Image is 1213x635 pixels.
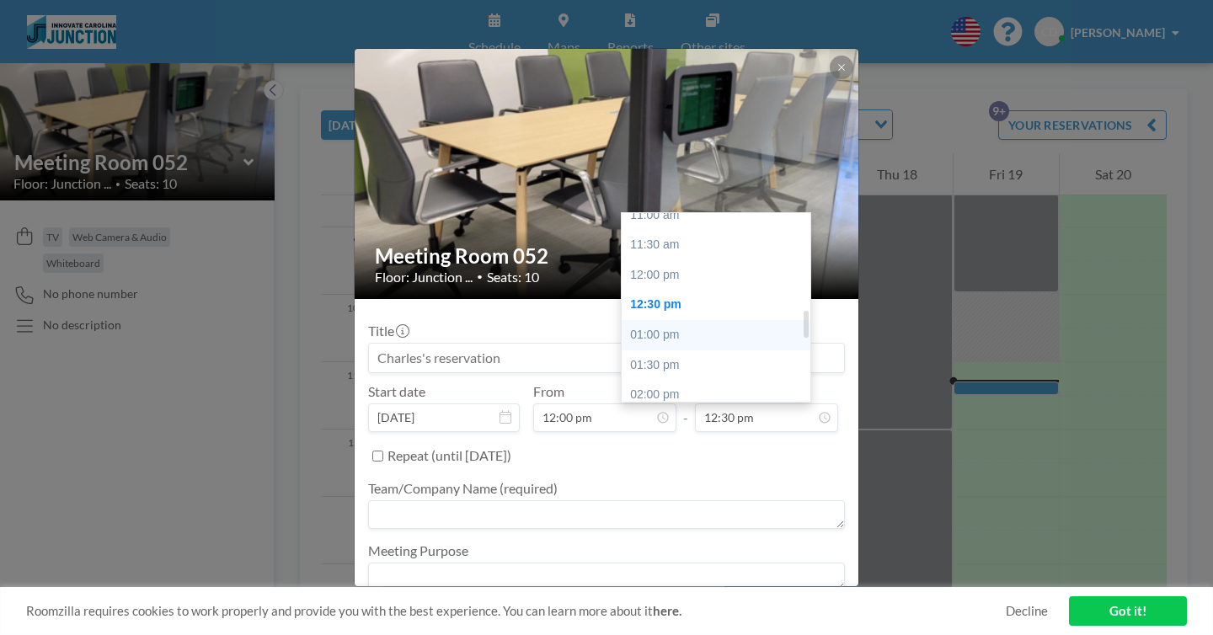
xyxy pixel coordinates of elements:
label: Title [368,323,408,339]
label: Meeting Purpose [368,542,468,559]
img: 537.jpg [355,47,860,301]
span: Floor: Junction ... [375,269,473,285]
a: here. [653,603,681,618]
a: Decline [1006,603,1048,619]
span: Seats: 10 [487,269,539,285]
div: 11:30 am [622,230,810,260]
h2: Meeting Room 052 [375,243,840,269]
label: From [533,383,564,400]
div: 12:30 pm [622,290,810,320]
span: - [683,389,688,426]
label: Team/Company Name (required) [368,480,558,497]
label: Repeat (until [DATE]) [387,447,511,464]
label: Start date [368,383,425,400]
div: 01:00 pm [622,320,810,350]
div: 01:30 pm [622,350,810,381]
div: 12:00 pm [622,260,810,291]
span: • [477,270,483,283]
span: Roomzilla requires cookies to work properly and provide you with the best experience. You can lea... [26,603,1006,619]
div: 02:00 pm [622,380,810,410]
div: 11:00 am [622,200,810,231]
a: Got it! [1069,596,1187,626]
input: Charles's reservation [369,344,844,372]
